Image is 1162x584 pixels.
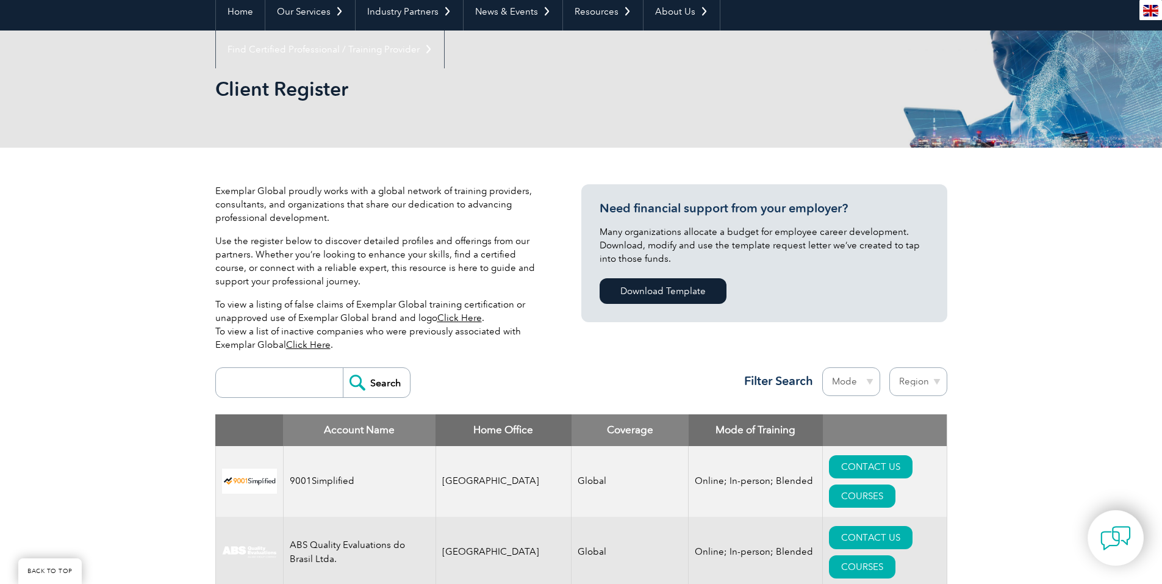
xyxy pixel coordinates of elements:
a: CONTACT US [829,526,913,549]
input: Search [343,368,410,397]
td: [GEOGRAPHIC_DATA] [436,446,572,517]
a: Click Here [286,339,331,350]
a: BACK TO TOP [18,558,82,584]
h3: Need financial support from your employer? [600,201,929,216]
td: 9001Simplified [283,446,436,517]
p: Use the register below to discover detailed profiles and offerings from our partners. Whether you... [215,234,545,288]
a: Download Template [600,278,726,304]
th: Coverage: activate to sort column ascending [572,414,689,446]
p: Exemplar Global proudly works with a global network of training providers, consultants, and organ... [215,184,545,225]
a: Click Here [437,312,482,323]
img: contact-chat.png [1100,523,1131,553]
th: : activate to sort column ascending [823,414,947,446]
th: Home Office: activate to sort column ascending [436,414,572,446]
a: COURSES [829,485,895,508]
img: en [1143,5,1158,16]
a: CONTACT US [829,455,913,478]
th: Account Name: activate to sort column descending [283,414,436,446]
p: Many organizations allocate a budget for employee career development. Download, modify and use th... [600,225,929,265]
p: To view a listing of false claims of Exemplar Global training certification or unapproved use of ... [215,298,545,351]
img: c92924ac-d9bc-ea11-a814-000d3a79823d-logo.jpg [222,546,277,559]
a: COURSES [829,555,895,579]
td: Global [572,446,689,517]
th: Mode of Training: activate to sort column ascending [689,414,823,446]
h2: Client Register [215,79,728,99]
a: Find Certified Professional / Training Provider [216,31,444,68]
h3: Filter Search [737,373,813,389]
img: 37c9c059-616f-eb11-a812-002248153038-logo.png [222,469,277,494]
td: Online; In-person; Blended [689,446,823,517]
